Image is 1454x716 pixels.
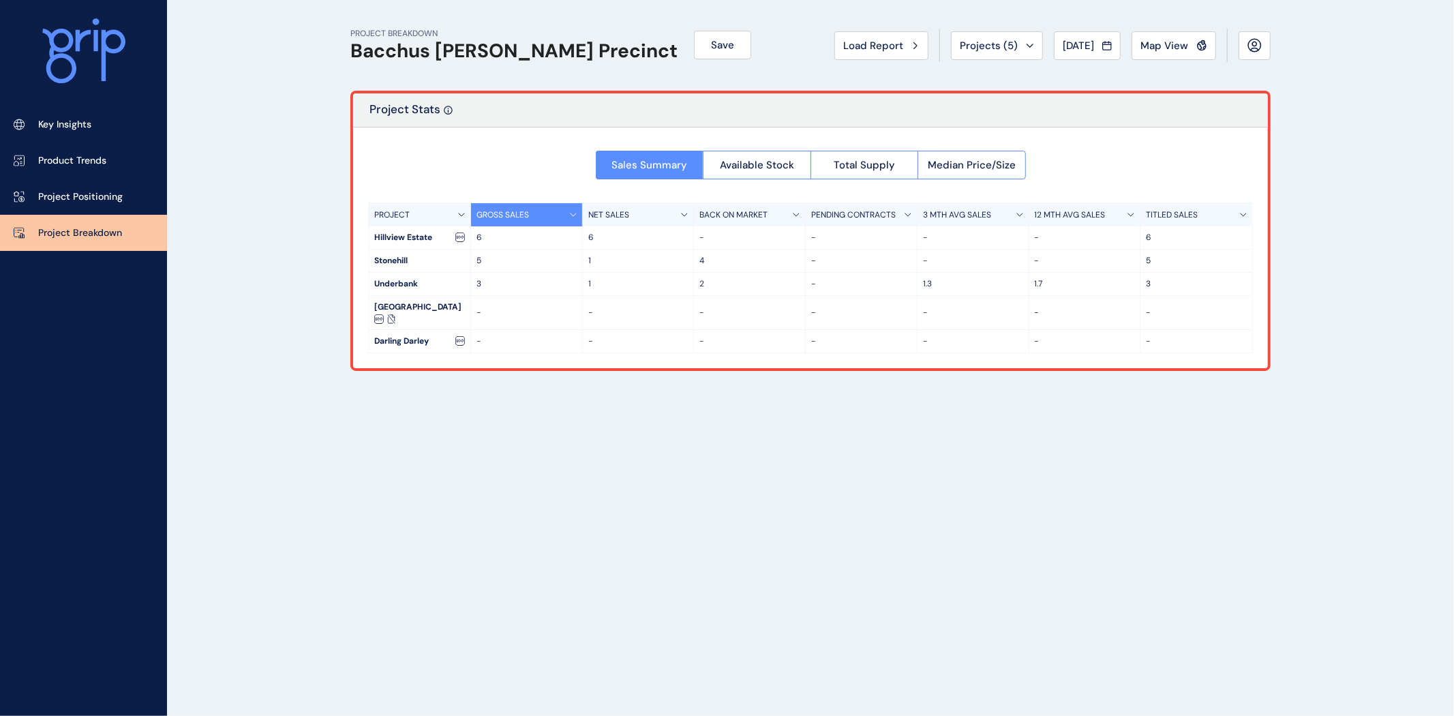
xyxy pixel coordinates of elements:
[374,209,410,221] p: PROJECT
[1035,209,1106,221] p: 12 MTH AVG SALES
[811,151,918,179] button: Total Supply
[834,31,928,60] button: Load Report
[923,278,1023,290] p: 1.3
[1063,39,1094,53] span: [DATE]
[843,39,903,53] span: Load Report
[1146,307,1247,318] p: -
[369,226,470,249] div: Hillview Estate
[1146,335,1247,347] p: -
[476,278,577,290] p: 3
[350,40,678,63] h1: Bacchus [PERSON_NAME] Precinct
[711,38,734,52] span: Save
[834,158,895,172] span: Total Supply
[476,232,577,243] p: 6
[476,255,577,267] p: 5
[350,28,678,40] p: PROJECT BREAKDOWN
[38,154,106,168] p: Product Trends
[588,335,688,347] p: -
[1146,209,1198,221] p: TITLED SALES
[811,209,896,221] p: PENDING CONTRACTS
[588,209,629,221] p: NET SALES
[476,335,577,347] p: -
[1140,39,1188,53] span: Map View
[596,151,703,179] button: Sales Summary
[694,31,751,59] button: Save
[1035,307,1135,318] p: -
[369,330,470,353] div: Darling Darley
[1035,335,1135,347] p: -
[1035,232,1135,243] p: -
[703,151,811,179] button: Available Stock
[923,335,1023,347] p: -
[369,250,470,272] div: Stonehill
[1054,31,1121,60] button: [DATE]
[811,278,911,290] p: -
[588,232,688,243] p: 6
[476,307,577,318] p: -
[811,307,911,318] p: -
[38,118,91,132] p: Key Insights
[960,39,1018,53] span: Projects ( 5 )
[811,232,911,243] p: -
[1035,278,1135,290] p: 1.7
[1035,255,1135,267] p: -
[699,232,800,243] p: -
[918,151,1026,179] button: Median Price/Size
[369,102,440,127] p: Project Stats
[588,278,688,290] p: 1
[38,190,123,204] p: Project Positioning
[476,209,529,221] p: GROSS SALES
[699,278,800,290] p: 2
[923,232,1023,243] p: -
[588,255,688,267] p: 1
[699,335,800,347] p: -
[951,31,1043,60] button: Projects (5)
[923,209,991,221] p: 3 MTH AVG SALES
[369,273,470,295] div: Underbank
[369,296,470,329] div: [GEOGRAPHIC_DATA]
[588,307,688,318] p: -
[699,307,800,318] p: -
[811,335,911,347] p: -
[928,158,1016,172] span: Median Price/Size
[699,209,768,221] p: BACK ON MARKET
[720,158,794,172] span: Available Stock
[1146,255,1247,267] p: 5
[923,255,1023,267] p: -
[811,255,911,267] p: -
[1132,31,1216,60] button: Map View
[611,158,687,172] span: Sales Summary
[1146,278,1247,290] p: 3
[923,307,1023,318] p: -
[1146,232,1247,243] p: 6
[38,226,122,240] p: Project Breakdown
[699,255,800,267] p: 4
